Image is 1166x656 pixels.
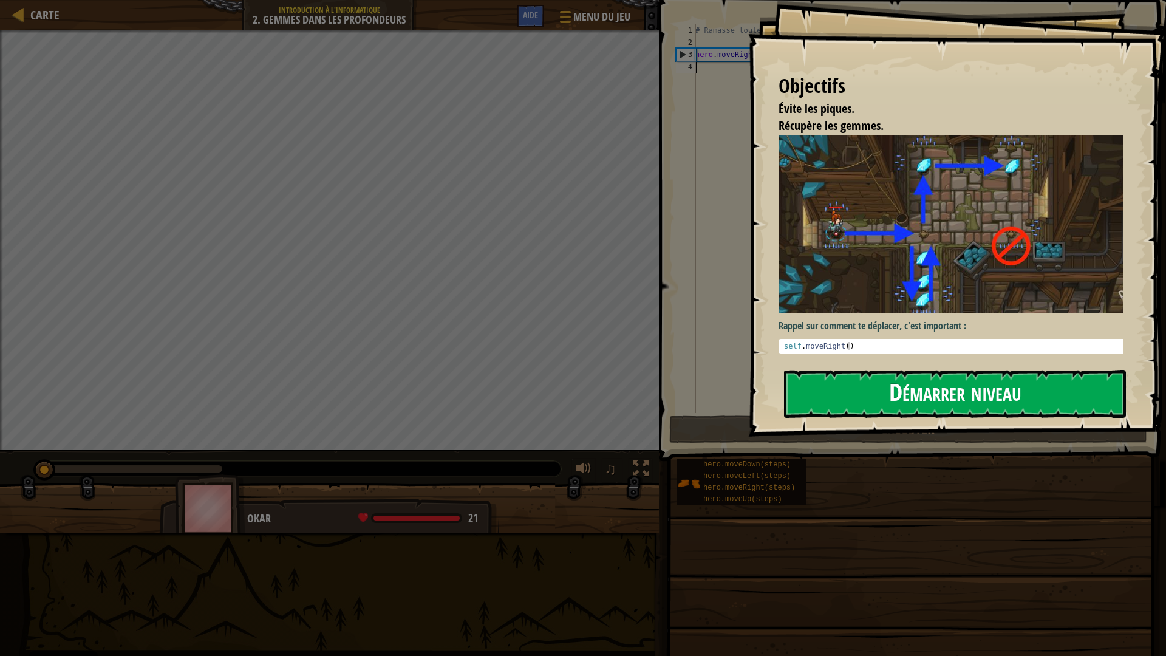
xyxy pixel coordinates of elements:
[523,9,538,21] span: Aide
[358,513,478,524] div: health: 21 / 21
[779,135,1133,313] img: Gemmes dans les profondeurs
[604,460,616,478] span: ♫
[677,472,700,495] img: portrait.png
[763,117,1120,135] li: Récupère les gemmes.
[784,370,1126,418] button: Démarrer niveau
[669,415,1147,443] button: Exécuter
[24,7,60,23] a: Carte
[703,472,791,480] span: hero.moveLeft(steps)
[703,483,795,492] span: hero.moveRight(steps)
[629,458,653,483] button: Basculer en plein écran
[703,460,791,469] span: hero.moveDown(steps)
[779,319,1133,333] p: Rappel sur comment te déplacer, c'est important :
[779,72,1123,100] div: Objectifs
[779,117,884,134] span: Récupère les gemmes.
[30,7,60,23] span: Carte
[571,458,596,483] button: Ajuster le volume
[602,458,622,483] button: ♫
[550,5,638,33] button: Menu du jeu
[573,9,630,25] span: Menu du jeu
[247,511,487,527] div: Okar
[468,510,478,525] span: 21
[763,100,1120,118] li: Évite les piques.
[703,495,782,504] span: hero.moveUp(steps)
[779,100,854,117] span: Évite les piques.
[677,49,696,61] div: 3
[676,61,696,73] div: 4
[676,36,696,49] div: 2
[676,24,696,36] div: 1
[175,474,245,542] img: thang_avatar_frame.png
